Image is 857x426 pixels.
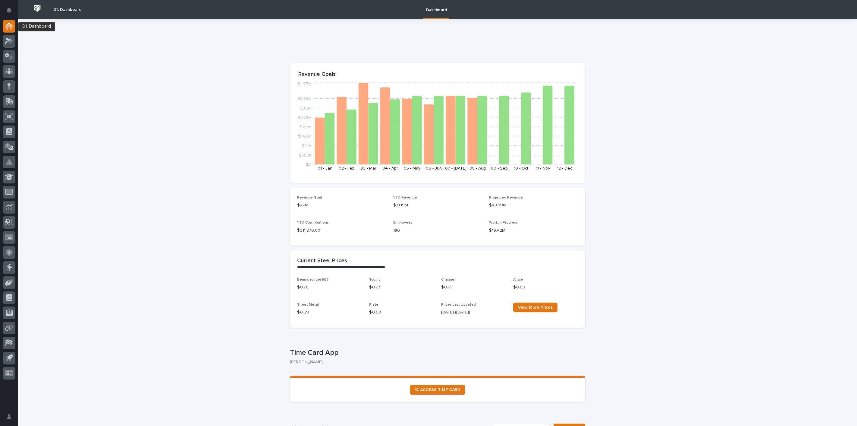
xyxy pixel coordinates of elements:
[297,196,322,199] span: Revenue Goal
[298,135,312,139] tspan: $1.65M
[489,227,578,234] p: $19.42M
[53,7,81,12] h2: 01. Dashboard
[299,153,312,157] tspan: $550K
[297,227,386,234] p: $ 311,870.00
[426,166,442,170] text: 06 - Jun
[369,303,378,307] span: Plate
[441,303,476,307] span: Prices Last Updated
[306,163,312,167] tspan: $0
[290,348,583,357] p: Time Card App
[557,166,572,170] text: 12 - Dec
[297,97,312,101] tspan: $3.85M
[410,385,465,395] a: ⏲ ACCESS TIME CARD
[318,166,332,170] text: 01 - Jan
[369,284,434,291] p: $ 0.77
[297,284,362,291] p: $ 0.76
[491,166,508,170] text: 09 - Sep
[290,360,580,365] p: [PERSON_NAME]
[489,196,523,199] span: Projected Revenue
[382,166,398,170] text: 04 - Apr
[302,144,312,148] tspan: $1.1M
[445,166,466,170] text: 07 - [DATE]
[393,227,482,234] p: 180
[404,166,420,170] text: 05 - May
[469,166,486,170] text: 08 - Aug
[513,303,557,312] a: View More Prices
[297,221,329,224] span: YTD Contributions
[298,71,577,78] p: Revenue Goals
[297,258,347,264] h2: Current Steel Prices
[298,116,312,120] tspan: $2.75M
[297,202,386,208] p: $47M
[393,221,413,224] span: Employees
[300,106,312,110] tspan: $3.3M
[297,303,319,307] span: Sheet Metal
[297,82,312,86] tspan: $4.77M
[297,309,362,316] p: $ 0.59
[369,309,434,316] p: $ 0.68
[369,278,381,281] span: Tubing
[32,3,43,14] img: Workspace Logo
[441,309,506,316] p: [DATE] ([DATE])
[339,166,355,170] text: 02 - Feb
[514,166,528,170] text: 10 - Oct
[513,284,578,291] p: $ 0.69
[297,278,330,281] span: Beams (under 55#)
[8,7,15,17] div: Notifications
[489,202,578,208] p: $48.59M
[393,196,417,199] span: YTD Revenue
[513,278,523,281] span: Angle
[300,125,312,129] tspan: $2.2M
[518,305,553,310] span: View More Prices
[3,4,15,16] button: Notifications
[536,166,550,170] text: 11 - Nov
[415,388,460,392] span: ⏲ ACCESS TIME CARD
[489,221,518,224] span: Work in Progress
[441,278,455,281] span: Channel
[360,166,376,170] text: 03 - Mar
[393,202,482,208] p: $31.19M
[441,284,506,291] p: $ 0.71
